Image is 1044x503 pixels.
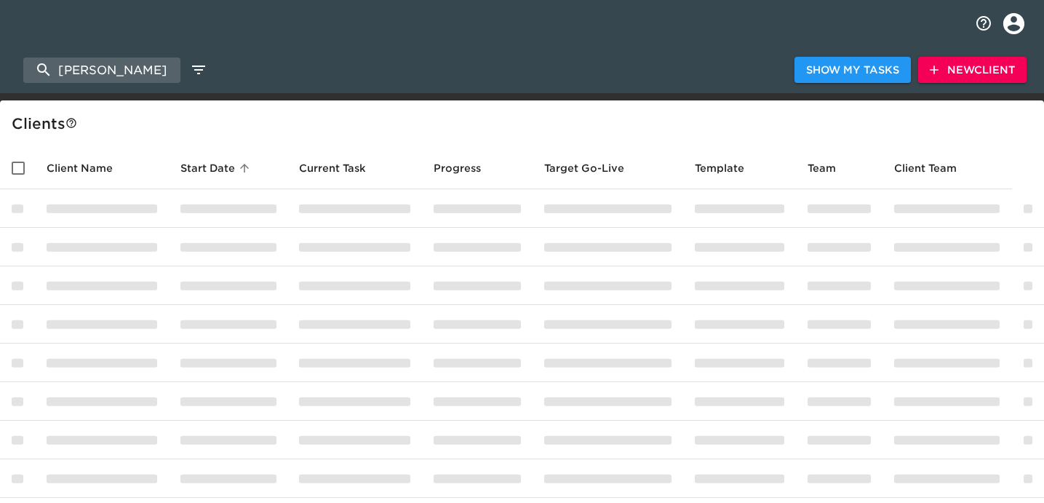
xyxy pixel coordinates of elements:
span: Calculated based on the start date and the duration of all Tasks contained in this Hub. [544,159,624,177]
span: Progress [434,159,500,177]
span: Template [695,159,763,177]
button: Show My Tasks [794,57,911,84]
button: edit [186,58,211,82]
svg: This is a list of all of your clients and clients shared with you [65,117,77,129]
button: notifications [966,6,1001,41]
span: Show My Tasks [806,61,899,79]
span: New Client [930,61,1015,79]
span: Start Date [180,159,254,177]
span: Client Team [894,159,976,177]
div: Client s [12,112,1038,135]
input: search [23,58,180,83]
span: Client Name [47,159,132,177]
span: Current Task [299,159,385,177]
span: Team [808,159,855,177]
span: This is the next Task in this Hub that should be completed [299,159,366,177]
button: NewClient [918,57,1027,84]
button: profile [992,2,1035,45]
span: Target Go-Live [544,159,643,177]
